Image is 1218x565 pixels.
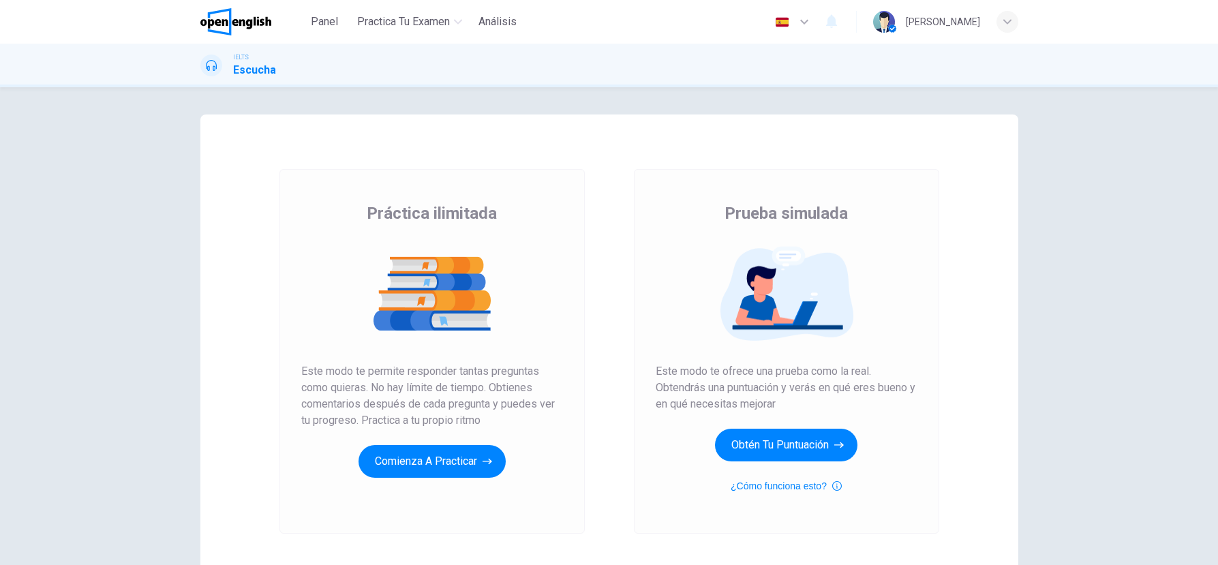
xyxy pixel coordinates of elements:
[233,62,276,78] h1: Escucha
[478,14,517,30] span: Análisis
[359,445,506,478] button: Comienza a practicar
[301,363,563,429] span: Este modo te permite responder tantas preguntas como quieras. No hay límite de tiempo. Obtienes c...
[352,10,468,34] button: Practica tu examen
[906,14,980,30] div: [PERSON_NAME]
[200,8,303,35] a: OpenEnglish logo
[774,17,791,27] img: es
[725,202,848,224] span: Prueba simulada
[303,10,346,34] button: Panel
[367,202,497,224] span: Práctica ilimitada
[715,429,857,461] button: Obtén tu puntuación
[233,52,249,62] span: IELTS
[200,8,272,35] img: OpenEnglish logo
[473,10,522,34] button: Análisis
[731,478,842,494] button: ¿Cómo funciona esto?
[873,11,895,33] img: Profile picture
[656,363,917,412] span: Este modo te ofrece una prueba como la real. Obtendrás una puntuación y verás en qué eres bueno y...
[357,14,450,30] span: Practica tu examen
[311,14,338,30] span: Panel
